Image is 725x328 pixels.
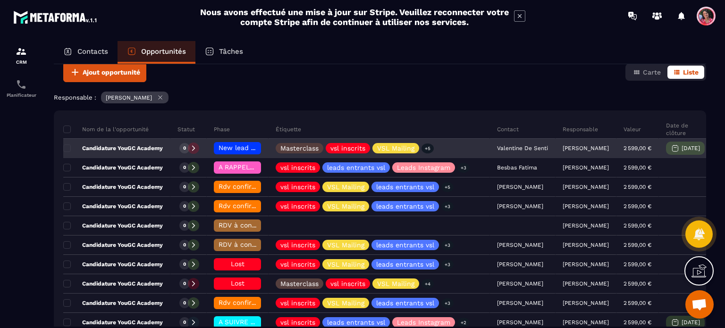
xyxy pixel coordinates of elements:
p: vsl inscrits [280,203,315,210]
span: Rdv confirmé ✅ [219,202,272,210]
span: Ajout opportunité [83,67,140,77]
p: vsl inscrits [280,319,315,326]
p: [PERSON_NAME] [563,184,609,190]
a: schedulerschedulerPlanificateur [2,72,40,105]
p: VSL Mailing [327,300,364,306]
span: Rdv confirmé ✅ [219,183,272,190]
img: formation [16,46,27,57]
p: VSL Mailing [327,261,364,268]
p: Date de clôture [666,122,705,137]
p: Étiquette [276,126,301,133]
p: 2 599,00 € [624,261,651,268]
p: +3 [441,240,454,250]
span: RDV à conf. A RAPPELER [219,221,298,229]
p: vsl inscrits [330,145,365,151]
p: [PERSON_NAME] [106,94,152,101]
p: leads entrants vsl [327,319,385,326]
span: Liste [683,68,699,76]
p: +3 [441,260,454,269]
p: [PERSON_NAME] [563,242,609,248]
p: +4 [422,279,434,289]
p: Candidature YouGC Academy [63,222,163,229]
p: Tâches [219,47,243,56]
p: 0 [183,319,186,326]
p: leads entrants vsl [376,261,434,268]
p: +5 [441,182,454,192]
span: Lost [231,260,244,268]
p: Candidature YouGC Academy [63,280,163,287]
p: Leads Instagram [397,164,450,171]
p: Masterclass [280,145,319,151]
p: 0 [183,261,186,268]
a: Contacts [54,41,118,64]
a: Opportunités [118,41,195,64]
p: Responsable [563,126,598,133]
button: Liste [667,66,704,79]
p: Contact [497,126,519,133]
p: Candidature YouGC Academy [63,241,163,249]
p: [PERSON_NAME] [563,280,609,287]
p: vsl inscrits [280,164,315,171]
p: vsl inscrits [280,261,315,268]
span: A RAPPELER/GHOST/NO SHOW✖️ [219,163,325,171]
p: leads entrants vsl [376,184,434,190]
p: +2 [457,318,470,328]
p: VSL Mailing [377,280,414,287]
p: Candidature YouGC Academy [63,144,163,152]
p: Nom de la l'opportunité [63,126,149,133]
p: Candidature YouGC Academy [63,164,163,171]
p: vsl inscrits [280,184,315,190]
p: Opportunités [141,47,186,56]
p: Planificateur [2,93,40,98]
p: Responsable : [54,94,96,101]
p: [PERSON_NAME] [563,319,609,326]
p: +3 [441,298,454,308]
p: [PERSON_NAME] [563,164,609,171]
span: Lost [231,279,244,287]
p: 0 [183,203,186,210]
p: Masterclass [280,280,319,287]
img: scheduler [16,79,27,90]
p: [PERSON_NAME] [563,145,609,151]
p: 2 599,00 € [624,280,651,287]
span: Carte [643,68,661,76]
p: [PERSON_NAME] [563,203,609,210]
button: Ajout opportunité [63,62,146,82]
p: 2 599,00 € [624,203,651,210]
span: RDV à conf. A RAPPELER [219,241,298,248]
p: 2 599,00 € [624,164,651,171]
p: 2 599,00 € [624,319,651,326]
p: CRM [2,59,40,65]
p: Candidature YouGC Academy [63,202,163,210]
p: 0 [183,145,186,151]
p: [PERSON_NAME] [563,300,609,306]
p: Leads Instagram [397,319,450,326]
p: +5 [422,143,434,153]
span: New lead à traiter 🔥 [219,144,288,151]
img: logo [13,8,98,25]
p: 2 599,00 € [624,300,651,306]
p: VSL Mailing [327,242,364,248]
p: Candidature YouGC Academy [63,261,163,268]
p: Contacts [77,47,108,56]
p: VSL Mailing [377,145,414,151]
p: +3 [457,163,470,173]
span: Rdv confirmé ✅ [219,299,272,306]
p: 0 [183,222,186,229]
p: Statut [177,126,195,133]
button: Carte [627,66,666,79]
p: 0 [183,300,186,306]
p: 2 599,00 € [624,145,651,151]
p: 0 [183,242,186,248]
p: leads entrants vsl [376,203,434,210]
p: [PERSON_NAME] [563,222,609,229]
p: 2 599,00 € [624,184,651,190]
a: Tâches [195,41,253,64]
div: Ouvrir le chat [685,290,714,319]
p: [PERSON_NAME] [563,261,609,268]
p: +3 [441,202,454,211]
p: vsl inscrits [330,280,365,287]
p: leads entrants vsl [376,242,434,248]
p: leads entrants vsl [376,300,434,306]
p: [DATE] [682,145,700,151]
